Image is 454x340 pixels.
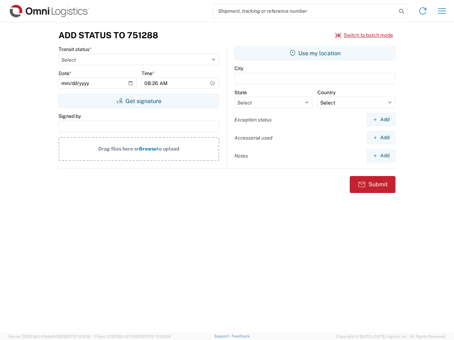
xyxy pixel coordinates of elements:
[336,333,445,340] span: Copyright © [DATE]-[DATE] Agistix Inc., All Rights Reserved
[234,89,247,96] label: State
[214,334,232,338] a: Support
[9,334,91,339] span: Server: 2025.18.0-d1e9a510831
[59,94,219,108] button: Get signature
[317,89,336,96] label: Country
[213,4,397,18] input: Shipment, tracking or reference number
[59,70,72,76] label: Date
[234,117,272,123] label: Exception status
[94,334,171,339] span: Client: 2025.18.0-27d3021
[350,176,395,193] button: Submit
[142,70,155,76] label: Time
[335,29,393,41] button: Switch to batch mode
[367,149,395,162] button: Add
[59,113,81,119] label: Signed by
[98,146,139,152] span: Drag files here or
[234,65,243,72] label: City
[157,146,179,152] span: to upload
[65,334,91,339] span: [DATE] 11:12:30
[367,131,395,144] button: Add
[234,46,395,60] button: Use my location
[59,46,92,52] label: Transit status
[367,113,395,126] button: Add
[234,135,272,141] label: Accessorial used
[234,153,248,159] label: Notes
[139,146,157,152] span: Browse
[59,30,158,40] h3: Add Status to 751288
[142,334,171,339] span: [DATE] 10:20:09
[232,334,250,338] a: Feedback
